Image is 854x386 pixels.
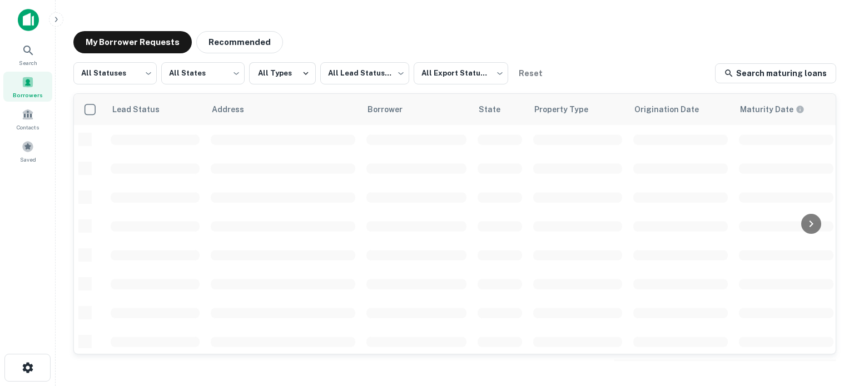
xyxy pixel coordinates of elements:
th: Property Type [528,94,628,125]
th: Lead Status [105,94,205,125]
a: Saved [3,136,52,166]
span: Property Type [534,103,603,116]
th: Address [205,94,361,125]
span: Borrowers [13,91,43,99]
a: Search maturing loans [715,63,836,83]
button: All Types [249,62,316,84]
h6: Maturity Date [740,103,793,116]
span: State [479,103,515,116]
div: All Lead Statuses [320,59,409,88]
th: State [472,94,528,125]
th: Borrower [361,94,472,125]
button: Reset [513,62,548,84]
a: Borrowers [3,72,52,102]
div: All Statuses [73,59,157,88]
span: Borrower [368,103,417,116]
div: All Export Statuses [414,59,508,88]
a: Contacts [3,104,52,134]
span: Search [19,58,37,67]
a: Search [3,39,52,69]
div: All States [161,59,245,88]
span: Address [212,103,259,116]
button: Recommended [196,31,283,53]
span: Origination Date [634,103,713,116]
div: Maturity dates displayed may be estimated. Please contact the lender for the most accurate maturi... [740,103,805,116]
span: Maturity dates displayed may be estimated. Please contact the lender for the most accurate maturi... [740,103,819,116]
th: Maturity dates displayed may be estimated. Please contact the lender for the most accurate maturi... [733,94,839,125]
th: Origination Date [628,94,733,125]
span: Lead Status [112,103,174,116]
span: Contacts [17,123,39,132]
span: Saved [20,155,36,164]
button: My Borrower Requests [73,31,192,53]
img: capitalize-icon.png [18,9,39,31]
